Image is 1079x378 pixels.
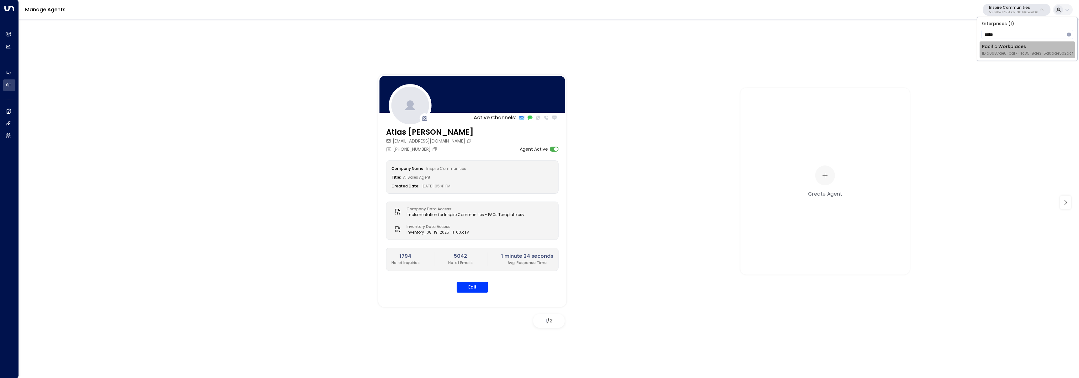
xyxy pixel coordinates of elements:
[467,138,473,143] button: Copy
[407,224,466,229] label: Inventory Data Access:
[407,229,469,235] span: inventory_08-19-2025-11-00.csv
[391,175,401,180] label: Title:
[426,166,466,171] span: Inspire Communities
[982,51,1073,56] span: ID: a0687ae6-caf7-4c35-8de3-5d0dae502acf
[386,127,474,138] h3: Atlas [PERSON_NAME]
[520,146,548,153] label: Agent Active
[980,20,1075,27] p: Enterprises ( 1 )
[391,183,419,189] label: Created Date:
[983,4,1050,16] button: Inspire Communities5ac0484e-0702-4bbb-8380-6168aea91a66
[391,166,424,171] label: Company Name:
[421,183,450,189] span: [DATE] 05:41 PM
[982,43,1073,56] div: Pacific Workplaces
[407,206,521,212] label: Company Data Access:
[432,147,439,152] button: Copy
[474,114,516,121] p: Active Channels:
[448,252,473,260] h2: 5042
[501,260,553,266] p: Avg. Response Time
[533,314,565,328] div: /
[550,317,553,324] span: 2
[989,6,1038,9] p: Inspire Communities
[545,317,547,324] span: 1
[386,138,474,144] div: [EMAIL_ADDRESS][DOMAIN_NAME]
[391,252,420,260] h2: 1794
[457,282,488,293] button: Edit
[448,260,473,266] p: No. of Emails
[808,190,842,197] div: Create Agent
[403,175,430,180] span: AI Sales Agent
[391,260,420,266] p: No. of Inquiries
[989,11,1038,14] p: 5ac0484e-0702-4bbb-8380-6168aea91a66
[386,146,439,153] div: [PHONE_NUMBER]
[25,6,66,13] a: Manage Agents
[501,252,553,260] h2: 1 minute 24 seconds
[407,212,524,218] span: Implementation for Inspire Communities - FAQs Template.csv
